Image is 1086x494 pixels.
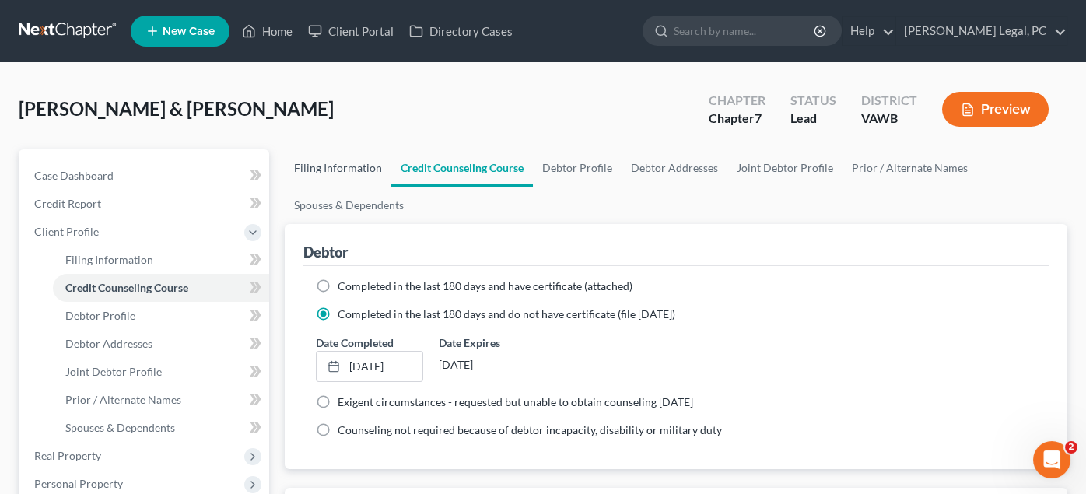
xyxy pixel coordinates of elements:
a: Credit Counseling Course [391,149,533,187]
a: Joint Debtor Profile [53,358,269,386]
span: Case Dashboard [34,169,114,182]
div: Status [790,92,836,110]
span: Counseling not required because of debtor incapacity, disability or military duty [338,423,722,436]
a: Help [843,17,895,45]
a: Spouses & Dependents [53,414,269,442]
label: Date Completed [316,335,394,351]
div: [DATE] [439,351,546,379]
span: Spouses & Dependents [65,421,175,434]
span: Joint Debtor Profile [65,365,162,378]
a: Debtor Addresses [622,149,727,187]
span: [PERSON_NAME] & [PERSON_NAME] [19,97,334,120]
a: [PERSON_NAME] Legal, PC [896,17,1067,45]
div: Debtor [303,243,348,261]
input: Search by name... [674,16,816,45]
a: Prior / Alternate Names [843,149,977,187]
div: District [861,92,917,110]
button: Preview [942,92,1049,127]
span: Completed in the last 180 days and have certificate (attached) [338,279,632,293]
div: Chapter [709,110,765,128]
span: Real Property [34,449,101,462]
div: Lead [790,110,836,128]
span: Debtor Addresses [65,337,152,350]
iframe: Intercom live chat [1033,441,1070,478]
a: Filing Information [53,246,269,274]
a: Filing Information [285,149,391,187]
a: [DATE] [317,352,422,381]
span: Exigent circumstances - requested but unable to obtain counseling [DATE] [338,395,693,408]
a: Joint Debtor Profile [727,149,843,187]
span: Debtor Profile [65,309,135,322]
a: Spouses & Dependents [285,187,413,224]
span: Prior / Alternate Names [65,393,181,406]
a: Home [234,17,300,45]
div: Chapter [709,92,765,110]
span: Credit Report [34,197,101,210]
label: Date Expires [439,335,546,351]
a: Debtor Profile [533,149,622,187]
a: Directory Cases [401,17,520,45]
span: Client Profile [34,225,99,238]
span: Personal Property [34,477,123,490]
a: Prior / Alternate Names [53,386,269,414]
a: Credit Counseling Course [53,274,269,302]
div: VAWB [861,110,917,128]
span: New Case [163,26,215,37]
span: Filing Information [65,253,153,266]
span: 2 [1065,441,1077,454]
span: 7 [755,110,762,125]
a: Debtor Addresses [53,330,269,358]
span: Credit Counseling Course [65,281,188,294]
a: Credit Report [22,190,269,218]
a: Client Portal [300,17,401,45]
a: Case Dashboard [22,162,269,190]
a: Debtor Profile [53,302,269,330]
span: Completed in the last 180 days and do not have certificate (file [DATE]) [338,307,675,321]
